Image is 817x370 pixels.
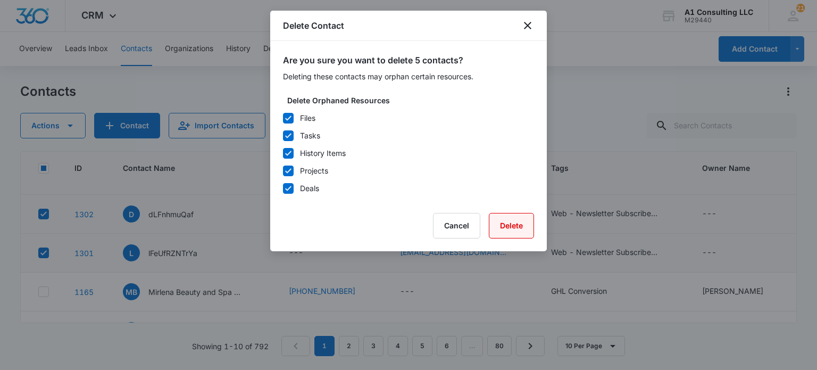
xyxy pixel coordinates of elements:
[300,112,315,124] div: Files
[283,54,534,67] h2: Are you sure you want to delete 5 contacts?
[287,95,538,106] label: Delete Orphaned Resources
[283,71,534,82] p: Deleting these contacts may orphan certain resources.
[300,130,320,141] div: Tasks
[433,213,480,239] button: Cancel
[283,19,344,32] h1: Delete Contact
[489,213,534,239] button: Delete
[521,19,534,32] button: close
[300,165,328,176] div: Projects
[300,183,319,194] div: Deals
[300,147,346,159] div: History Items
